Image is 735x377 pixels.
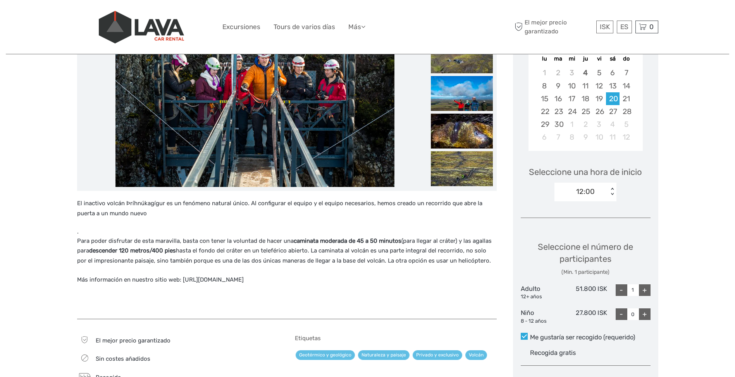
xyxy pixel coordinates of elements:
div: Choose domingo, 28 de septiembre de 2025 [620,105,633,118]
span: 0 [648,23,655,31]
div: 12:00 [576,187,595,197]
div: Choose jueves, 11 de septiembre de 2025 [578,80,592,92]
div: - [616,284,627,296]
div: (Min. 1 participante) [521,268,651,276]
div: do [620,54,633,64]
a: Tours de varios días [274,21,335,33]
div: . [77,199,497,311]
div: Choose domingo, 21 de septiembre de 2025 [620,92,633,105]
div: Choose viernes, 12 de septiembre de 2025 [592,80,606,92]
div: Choose miércoles, 1 de octubre de 2025 [565,118,578,131]
strong: caminata moderada de 45 a 50 minutos [294,237,401,244]
div: Choose martes, 7 de octubre de 2025 [551,131,565,144]
img: fb0600affdc143718af37a4963468f6f_slider_thumbnail.jpeg [431,151,493,186]
div: Choose sábado, 11 de octubre de 2025 [606,131,620,144]
div: Choose jueves, 25 de septiembre de 2025 [578,105,592,118]
div: Not available martes, 2 de septiembre de 2025 [551,66,565,79]
div: + [639,284,651,296]
div: vi [592,54,606,64]
p: We're away right now. Please check back later! [11,14,88,20]
div: Choose jueves, 2 de octubre de 2025 [578,118,592,131]
img: e8a67274b68a4dadaf5e23364ff0a6d7_slider_thumbnail.jpeg [431,38,493,73]
div: Choose miércoles, 24 de septiembre de 2025 [565,105,578,118]
div: Choose martes, 30 de septiembre de 2025 [551,118,565,131]
a: Volcán [465,350,487,360]
div: Choose domingo, 14 de septiembre de 2025 [620,80,633,92]
div: Choose domingo, 12 de octubre de 2025 [620,131,633,144]
p: El inactivo volcán Þríhnúkagígur es un fenómeno natural único. Al configurar el equipo y el equip... [77,199,497,218]
div: Choose martes, 23 de septiembre de 2025 [551,105,565,118]
img: 523-13fdf7b0-e410-4b32-8dc9-7907fc8d33f7_logo_big.jpg [99,11,184,43]
h5: Etiquetas [295,335,497,342]
span: El mejor precio garantizado [513,18,594,35]
div: Choose sábado, 6 de septiembre de 2025 [606,66,620,79]
div: + [639,308,651,320]
div: Choose domingo, 5 de octubre de 2025 [620,118,633,131]
div: Seleccione el número de participantes [521,241,651,276]
a: Excursiones [222,21,260,33]
div: Choose viernes, 3 de octubre de 2025 [592,118,606,131]
div: Choose lunes, 29 de septiembre de 2025 [538,118,551,131]
div: Choose jueves, 4 de septiembre de 2025 [578,66,592,79]
button: Open LiveChat chat widget [89,12,98,21]
a: Naturaleza y paisaje [358,350,410,360]
img: 7ac251c5713f4a2dbe5a120df4a8d976_slider_thumbnail.jpeg [431,114,493,149]
div: sá [606,54,620,64]
div: lu [538,54,551,64]
div: Choose viernes, 26 de septiembre de 2025 [592,105,606,118]
div: Choose lunes, 8 de septiembre de 2025 [538,80,551,92]
a: Privado y exclusivo [413,350,462,360]
div: Choose viernes, 19 de septiembre de 2025 [592,92,606,105]
div: Choose lunes, 6 de octubre de 2025 [538,131,551,144]
img: 7a37644959514a24802c9fd48de7ef32_slider_thumbnail.jpeg [431,76,493,111]
div: Choose viernes, 5 de septiembre de 2025 [592,66,606,79]
div: Choose lunes, 22 de septiembre de 2025 [538,105,551,118]
label: Me gustaría ser recogido (requerido) [521,333,651,342]
div: Not available miércoles, 3 de septiembre de 2025 [565,66,578,79]
div: Choose sábado, 27 de septiembre de 2025 [606,105,620,118]
div: Niño [521,308,564,325]
span: Seleccione una hora de inicio [529,166,642,178]
div: < > [609,188,616,196]
div: Choose martes, 16 de septiembre de 2025 [551,92,565,105]
div: Choose martes, 9 de septiembre de 2025 [551,80,565,92]
div: Choose jueves, 18 de septiembre de 2025 [578,92,592,105]
div: Adulto [521,284,564,301]
div: Choose miércoles, 10 de septiembre de 2025 [565,80,578,92]
a: Más [348,21,365,33]
span: Sin costes añadidos [96,355,150,362]
span: El mejor precio garantizado [96,337,170,344]
img: cd5cc137e7404e5d959b00fd62ad6284_main_slider.jpeg [115,1,394,187]
a: Geotérmico y geológico [296,350,355,360]
div: Choose miércoles, 17 de septiembre de 2025 [565,92,578,105]
div: Choose sábado, 4 de octubre de 2025 [606,118,620,131]
strong: descender 120 metros/400 pies [89,247,176,254]
div: ju [578,54,592,64]
span: Recogida gratis [530,349,576,356]
span: ISK [600,23,610,31]
div: Choose miércoles, 8 de octubre de 2025 [565,131,578,144]
div: - [616,308,627,320]
div: Choose lunes, 15 de septiembre de 2025 [538,92,551,105]
div: ES [617,21,632,33]
div: 8 - 12 años [521,318,564,325]
div: 27.800 ISK [564,308,607,325]
div: month 2025-09 [531,66,640,144]
div: mi [565,54,578,64]
div: Choose sábado, 20 de septiembre de 2025 [606,92,620,105]
div: 51.800 ISK [564,284,607,301]
div: Choose domingo, 7 de septiembre de 2025 [620,66,633,79]
div: 12+ años [521,293,564,301]
div: Not available lunes, 1 de septiembre de 2025 [538,66,551,79]
p: Para poder disfrutar de esta maravilla, basta con tener la voluntad de hacer una (para llegar al ... [77,236,497,266]
div: Choose viernes, 10 de octubre de 2025 [592,131,606,144]
p: Más información en nuestro sitio web: [URL][DOMAIN_NAME] [77,275,497,285]
div: Choose sábado, 13 de septiembre de 2025 [606,80,620,92]
div: Choose jueves, 9 de octubre de 2025 [578,131,592,144]
div: ma [551,54,565,64]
